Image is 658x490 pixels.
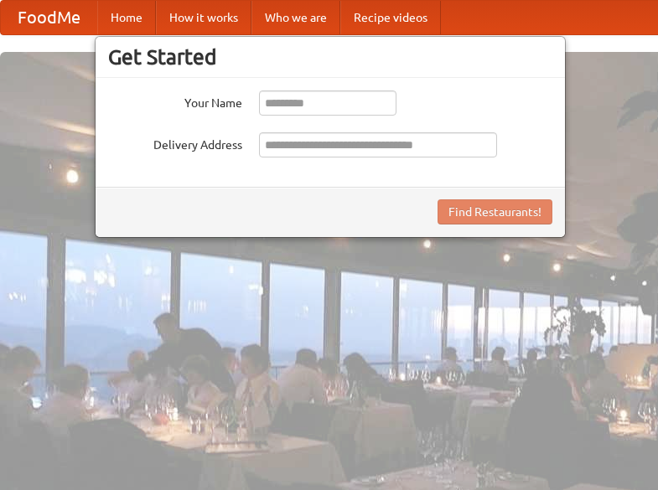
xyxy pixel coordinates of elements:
[108,132,242,153] label: Delivery Address
[251,1,340,34] a: Who we are
[340,1,441,34] a: Recipe videos
[97,1,156,34] a: Home
[108,44,552,70] h3: Get Started
[156,1,251,34] a: How it works
[438,199,552,224] button: Find Restaurants!
[108,90,242,111] label: Your Name
[1,1,97,34] a: FoodMe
